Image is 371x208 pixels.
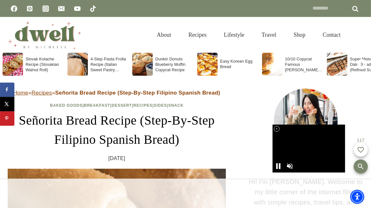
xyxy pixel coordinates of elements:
[50,103,184,108] span: | | | | |
[168,103,184,108] a: Snack
[32,90,52,96] a: Recipes
[69,179,302,208] iframe: Advertisement
[148,25,349,45] nav: Primary Navigation
[148,25,180,45] a: About
[13,90,28,96] a: Home
[180,25,215,45] a: Recipes
[55,90,220,96] strong: Señorita Bread Recipe (Step-By-Step Filipino Spanish Bread)
[133,103,152,108] a: Recipes
[55,2,68,15] a: Email
[314,25,349,45] a: Contact
[13,90,220,96] span: » »
[8,20,81,50] img: DWELL by michelle
[248,159,363,170] h3: HI THERE
[8,2,20,15] a: Facebook
[285,25,314,45] a: Shop
[154,103,167,108] a: Sides
[39,2,52,15] a: Instagram
[23,2,36,15] a: Pinterest
[215,25,253,45] a: Lifestyle
[50,103,83,108] a: Baked Goods
[108,154,125,163] time: [DATE]
[112,103,132,108] a: Dessert
[87,2,99,15] a: TikTok
[71,2,84,15] a: YouTube
[84,103,110,108] a: Breakfast
[253,25,285,45] a: Travel
[8,111,226,149] h1: Señorita Bread Recipe (Step-By-Step Filipino Spanish Bread)
[350,190,364,204] div: Accessibility Menu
